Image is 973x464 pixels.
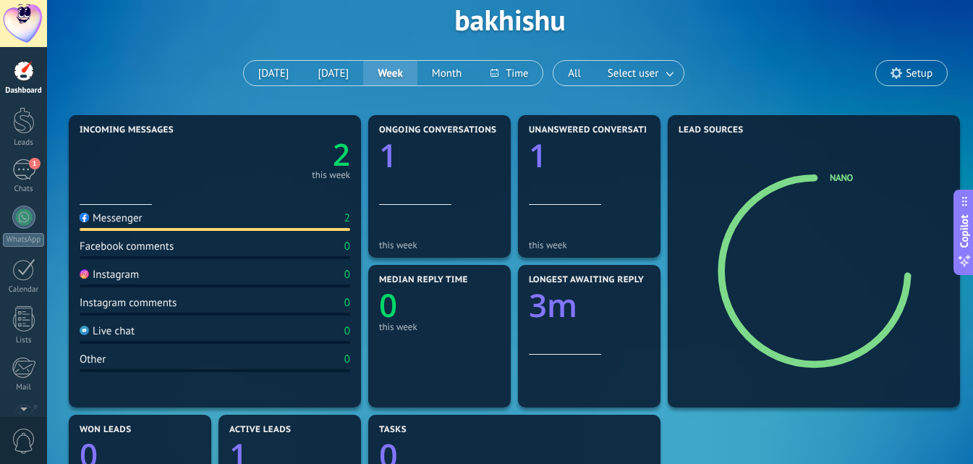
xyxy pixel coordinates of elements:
div: Chats [3,185,45,194]
a: 2 [215,134,350,175]
img: Messenger [80,213,89,222]
span: Lead Sources [679,125,743,135]
div: 2 [344,211,350,225]
a: NANO [830,172,853,184]
div: this week [379,321,500,332]
div: 0 [344,240,350,253]
div: Instagram comments [80,296,177,310]
button: Week [363,61,417,85]
button: Select user [595,61,684,85]
div: Facebook comments [80,240,174,253]
span: Median reply time [379,275,468,285]
span: Incoming messages [80,125,174,135]
span: Ongoing conversations [379,125,496,135]
a: 3m [529,283,650,326]
div: Live chat [80,324,135,338]
text: 0 [379,283,397,326]
div: Leads [3,138,45,148]
div: 0 [344,353,350,366]
div: Lists [3,336,45,345]
span: Select user [605,64,661,83]
span: Won leads [80,425,131,435]
div: Dashboard [3,86,45,96]
div: Other [80,353,106,366]
img: Live chat [80,326,89,335]
text: 1 [529,133,547,177]
button: Month [417,61,476,85]
span: Tasks [379,425,407,435]
text: 2 [333,134,350,175]
div: this week [529,240,650,250]
div: Calendar [3,285,45,295]
div: 0 [344,324,350,338]
span: Unanswered conversations [529,125,666,135]
text: 3m [529,283,577,326]
div: 0 [344,268,350,282]
div: WhatsApp [3,233,44,247]
img: Instagram [80,269,89,279]
button: [DATE] [303,61,363,85]
div: this week [312,172,350,179]
span: Copilot [957,214,972,248]
span: Setup [906,67,932,80]
span: Active leads [229,425,291,435]
div: Instagram [80,268,139,282]
div: Mail [3,383,45,392]
div: 0 [344,296,350,310]
span: Longest awaiting reply [529,275,644,285]
button: Time [476,61,543,85]
button: All [553,61,595,85]
button: [DATE] [244,61,304,85]
div: Messenger [80,211,143,225]
div: this week [379,240,500,250]
span: 1 [29,158,41,169]
text: 1 [379,133,397,177]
